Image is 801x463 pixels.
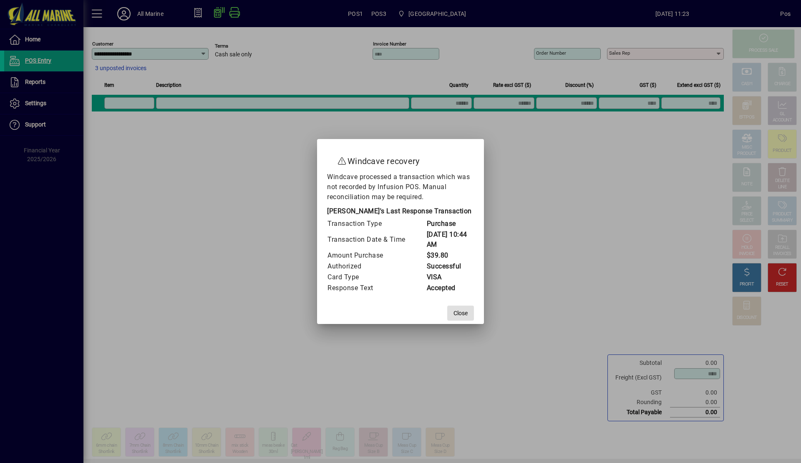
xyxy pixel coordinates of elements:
td: Authorized [327,261,426,272]
h2: Windcave recovery [327,147,474,172]
td: Amount Purchase [327,250,426,261]
td: Accepted [426,283,474,293]
td: [DATE] 10:44 AM [426,229,474,250]
td: Successful [426,261,474,272]
td: Response Text [327,283,426,293]
div: Windcave processed a transaction which was not recorded by Infusion POS. Manual reconciliation ma... [327,172,474,293]
td: $39.80 [426,250,474,261]
td: Transaction Type [327,218,426,229]
td: VISA [426,272,474,283]
td: Purchase [426,218,474,229]
td: Card Type [327,272,426,283]
td: Transaction Date & Time [327,229,426,250]
span: Close [453,309,468,318]
button: Close [447,306,474,321]
div: [PERSON_NAME]'s Last Response Transaction [327,206,474,218]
